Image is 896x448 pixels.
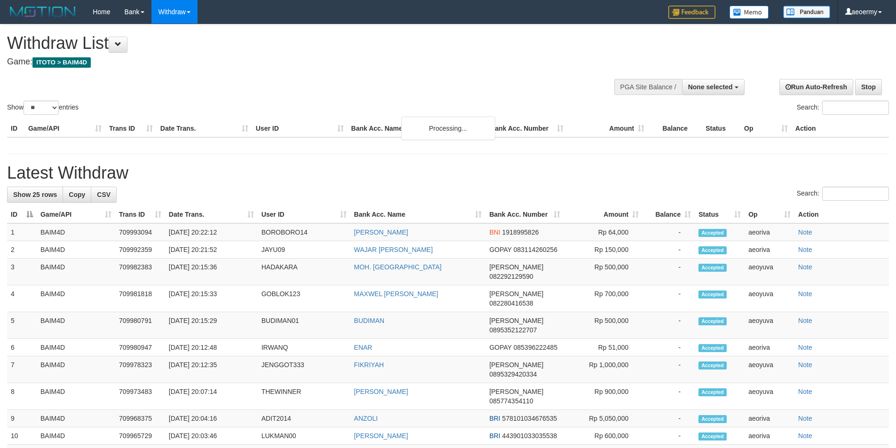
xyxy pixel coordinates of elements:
td: BAIM4D [37,410,115,427]
a: Note [798,246,812,253]
td: ADIT2014 [258,410,350,427]
a: [PERSON_NAME] [354,432,408,440]
img: Feedback.jpg [668,6,715,19]
a: MAXWEL [PERSON_NAME] [354,290,438,298]
th: Status: activate to sort column ascending [695,206,745,223]
td: 7 [7,356,37,383]
td: BAIM4D [37,285,115,312]
span: BNI [489,228,500,236]
td: - [642,356,695,383]
td: 709980791 [115,312,165,339]
td: [DATE] 20:03:46 [165,427,258,445]
a: Note [798,228,812,236]
span: Accepted [698,229,727,237]
td: 9 [7,410,37,427]
select: Showentries [24,101,59,115]
th: User ID [252,120,348,137]
th: Balance [648,120,702,137]
td: aeoyuva [745,285,794,312]
td: Rp 150,000 [564,241,642,259]
td: aeoriva [745,241,794,259]
th: Op: activate to sort column ascending [745,206,794,223]
div: Processing... [401,117,495,140]
td: [DATE] 20:12:48 [165,339,258,356]
td: Rp 500,000 [564,259,642,285]
a: Note [798,388,812,395]
td: [DATE] 20:12:35 [165,356,258,383]
label: Search: [797,101,889,115]
span: BRI [489,432,500,440]
th: Op [740,120,792,137]
td: - [642,285,695,312]
a: FIKRIYAH [354,361,384,369]
td: 709980947 [115,339,165,356]
span: Copy 443901033035538 to clipboard [502,432,557,440]
td: [DATE] 20:15:36 [165,259,258,285]
td: aeoyuva [745,356,794,383]
span: BRI [489,415,500,422]
span: Accepted [698,388,727,396]
a: BUDIMAN [354,317,385,324]
td: 4 [7,285,37,312]
th: Bank Acc. Name: activate to sort column ascending [350,206,486,223]
td: BAIM4D [37,223,115,241]
th: Game/API: activate to sort column ascending [37,206,115,223]
td: 6 [7,339,37,356]
td: HADAKARA [258,259,350,285]
a: Note [798,344,812,351]
span: Accepted [698,415,727,423]
span: Accepted [698,362,727,369]
td: 709973483 [115,383,165,410]
h4: Game: [7,57,588,67]
td: BAIM4D [37,339,115,356]
span: Accepted [698,291,727,299]
a: [PERSON_NAME] [354,228,408,236]
a: WAJAR [PERSON_NAME] [354,246,433,253]
span: GOPAY [489,246,511,253]
th: Bank Acc. Number: activate to sort column ascending [485,206,564,223]
span: Copy 082280416538 to clipboard [489,299,533,307]
td: - [642,223,695,241]
a: Note [798,263,812,271]
td: BAIM4D [37,356,115,383]
span: Accepted [698,344,727,352]
span: Copy [69,191,85,198]
td: - [642,312,695,339]
span: Copy 0895352122707 to clipboard [489,326,537,334]
td: THEWINNER [258,383,350,410]
div: PGA Site Balance / [614,79,682,95]
td: - [642,339,695,356]
td: 1 [7,223,37,241]
img: Button%20Memo.svg [729,6,769,19]
td: aeoriva [745,427,794,445]
span: Copy 1918995826 to clipboard [502,228,539,236]
td: BAIM4D [37,427,115,445]
td: aeoyuva [745,383,794,410]
span: [PERSON_NAME] [489,361,543,369]
td: 709978323 [115,356,165,383]
th: Action [792,120,889,137]
a: Run Auto-Refresh [779,79,853,95]
a: Note [798,290,812,298]
td: Rp 600,000 [564,427,642,445]
td: - [642,241,695,259]
td: aeoyuva [745,259,794,285]
td: Rp 500,000 [564,312,642,339]
th: Amount: activate to sort column ascending [564,206,642,223]
td: 8 [7,383,37,410]
a: Show 25 rows [7,187,63,203]
td: GOBLOK123 [258,285,350,312]
span: Accepted [698,317,727,325]
td: Rp 5,050,000 [564,410,642,427]
td: aeoriva [745,223,794,241]
td: IRWANQ [258,339,350,356]
span: Accepted [698,432,727,440]
a: ENAR [354,344,373,351]
td: Rp 64,000 [564,223,642,241]
a: Note [798,317,812,324]
td: Rp 700,000 [564,285,642,312]
td: 709982383 [115,259,165,285]
th: Amount [567,120,648,137]
a: CSV [91,187,117,203]
a: ANZOLI [354,415,378,422]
